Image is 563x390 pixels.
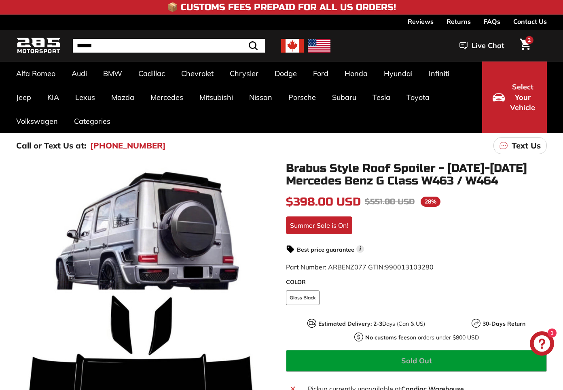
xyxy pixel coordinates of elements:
[528,37,531,43] span: 2
[103,85,142,109] a: Mazda
[241,85,280,109] a: Nissan
[222,61,267,85] a: Chrysler
[130,61,173,85] a: Cadillac
[8,109,66,133] a: Volkswagen
[421,197,440,207] span: 28%
[286,216,352,234] div: Summer Sale is On!
[364,85,398,109] a: Tesla
[142,85,191,109] a: Mercedes
[365,333,479,342] p: on orders under $800 USD
[286,162,547,187] h1: Brabus Style Roof Spoiler - [DATE]-[DATE] Mercedes Benz G Class W463 / W464
[191,85,241,109] a: Mitsubishi
[447,15,471,28] a: Returns
[408,15,434,28] a: Reviews
[67,85,103,109] a: Lexus
[512,140,541,152] p: Text Us
[286,195,361,209] span: $398.00 USD
[8,61,63,85] a: Alfa Romeo
[337,61,376,85] a: Honda
[66,109,119,133] a: Categories
[16,36,61,55] img: Logo_285_Motorsport_areodynamics_components
[324,85,364,109] a: Subaru
[90,140,166,152] a: [PHONE_NUMBER]
[513,15,547,28] a: Contact Us
[173,61,222,85] a: Chevrolet
[483,320,525,327] strong: 30-Days Return
[280,85,324,109] a: Porsche
[167,2,396,12] h4: 📦 Customs Fees Prepaid for All US Orders!
[63,61,95,85] a: Audi
[401,356,432,365] span: Sold Out
[286,278,547,286] label: COLOR
[73,39,265,53] input: Search
[449,36,515,56] button: Live Chat
[95,61,130,85] a: BMW
[509,82,536,113] span: Select Your Vehicle
[318,320,382,327] strong: Estimated Delivery: 2-3
[305,61,337,85] a: Ford
[318,320,425,328] p: Days (Can & US)
[527,331,557,358] inbox-online-store-chat: Shopify online store chat
[356,245,364,253] span: i
[39,85,67,109] a: KIA
[484,15,500,28] a: FAQs
[515,32,535,59] a: Cart
[365,334,410,341] strong: No customs fees
[398,85,438,109] a: Toyota
[482,61,547,133] button: Select Your Vehicle
[8,85,39,109] a: Jeep
[385,263,434,271] span: 990013103280
[421,61,457,85] a: Infiniti
[16,140,86,152] p: Call or Text Us at:
[267,61,305,85] a: Dodge
[376,61,421,85] a: Hyundai
[286,350,547,372] button: Sold Out
[493,137,547,154] a: Text Us
[472,40,504,51] span: Live Chat
[297,246,354,253] strong: Best price guarantee
[365,197,415,207] span: $551.00 USD
[286,263,434,271] span: Part Number: ARBENZ077 GTIN:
